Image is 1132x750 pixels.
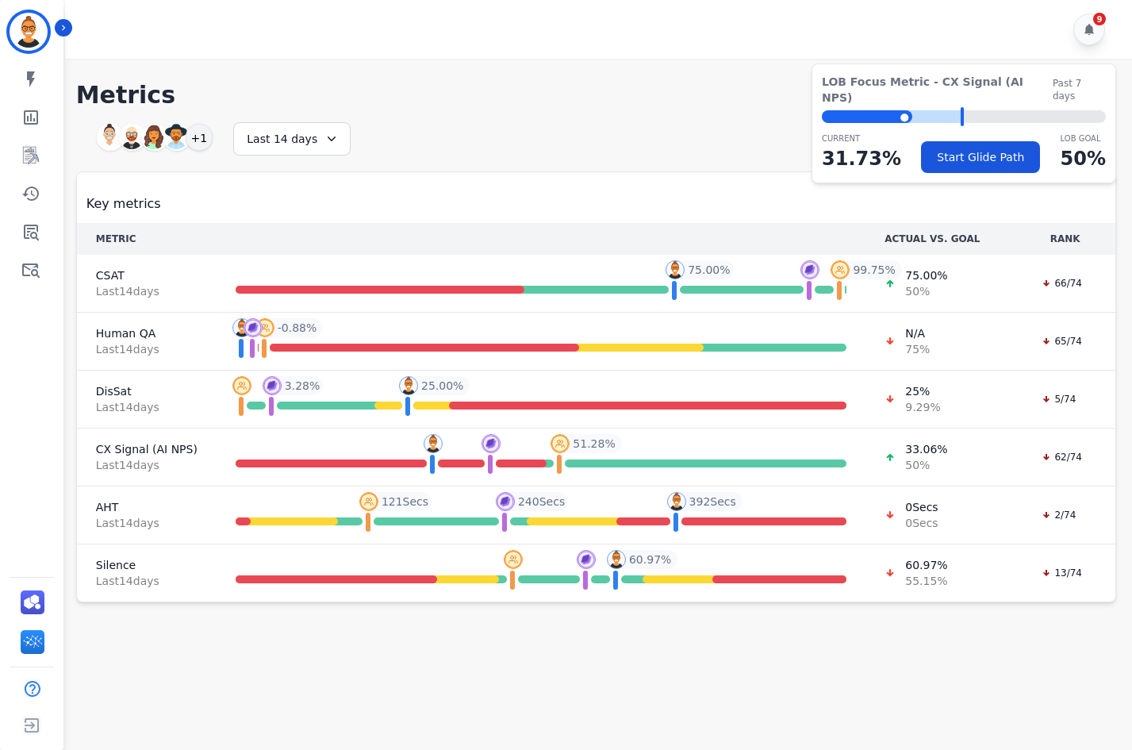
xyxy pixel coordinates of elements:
span: Last 14 day s [96,283,198,299]
span: 121 Secs [382,494,428,510]
button: Start Glide Path [921,141,1040,173]
span: 9.29 % [905,399,940,415]
img: profile-pic [424,434,443,453]
h1: Metrics [76,81,1116,110]
span: Last 14 day s [96,573,198,589]
img: profile-pic [482,434,501,453]
span: 392 Secs [689,494,736,510]
img: profile-pic [232,318,251,337]
span: N/A [905,325,930,341]
div: Last 14 days [233,122,351,156]
th: METRIC [77,223,217,255]
img: profile-pic [399,376,418,395]
span: Human QA [96,325,198,341]
img: profile-pic [232,376,251,395]
span: Last 14 day s [96,457,198,473]
span: 25.00 % [421,378,463,394]
img: profile-pic [496,492,515,511]
span: 33.06 % [905,441,947,457]
img: profile-pic [666,260,685,279]
span: CSAT [96,267,198,283]
span: Last 14 day s [96,515,198,531]
span: CX Signal (AI NPS) [96,441,198,457]
div: 65/74 [1034,333,1090,349]
span: 75.00 % [905,267,947,283]
span: 0 Secs [905,499,938,515]
div: 5/74 [1034,391,1084,407]
img: profile-pic [800,260,819,279]
img: Bordered avatar [10,13,48,51]
div: 66/74 [1034,275,1090,291]
p: 50 % [1061,144,1106,173]
div: +1 [186,124,213,151]
span: LOB Focus Metric - CX Signal (AI NPS) [822,74,1053,106]
span: Silence [96,557,198,573]
span: 50 % [905,283,947,299]
img: profile-pic [244,318,263,337]
span: 55.15 % [905,573,947,589]
img: profile-pic [577,550,596,569]
span: -0.88 % [278,320,317,336]
span: 60.97 % [629,552,671,567]
span: Last 14 day s [96,399,198,415]
span: 50 % [905,457,947,473]
span: 60.97 % [905,557,947,573]
img: profile-pic [504,550,523,569]
p: CURRENT [822,133,901,144]
div: 2/74 [1034,507,1084,523]
span: 99.75 % [853,262,895,278]
span: AHT [96,499,198,515]
span: 75 % [905,341,930,357]
div: ⬤ [822,110,912,123]
p: 31.73 % [822,144,901,173]
div: 9 [1093,13,1106,25]
span: Key metrics [86,194,161,213]
span: Last 14 day s [96,341,198,357]
span: 51.28 % [573,436,615,452]
th: RANK [1015,223,1115,255]
span: DisSat [96,383,198,399]
div: 62/74 [1034,449,1090,465]
span: 240 Secs [518,494,565,510]
img: profile-pic [263,376,282,395]
span: 3.28 % [285,378,320,394]
p: LOB Goal [1061,133,1106,144]
img: profile-pic [359,492,378,511]
img: profile-pic [551,434,570,453]
span: 75.00 % [688,262,730,278]
img: profile-pic [831,260,850,279]
span: 0 Secs [905,515,938,531]
span: Past 7 days [1053,77,1106,102]
img: profile-pic [255,318,274,337]
img: profile-pic [607,550,626,569]
img: profile-pic [667,492,686,511]
span: 25 % [905,383,940,399]
div: 13/74 [1034,565,1090,581]
th: ACTUAL VS. GOAL [865,223,1015,255]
